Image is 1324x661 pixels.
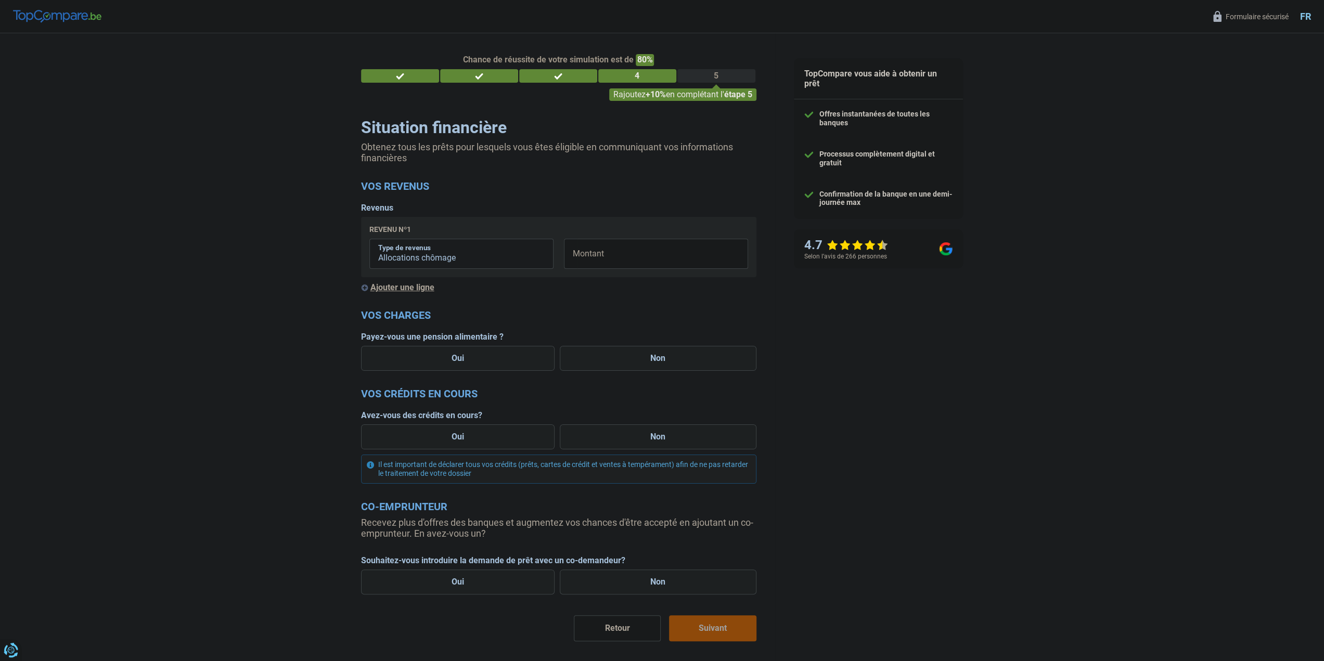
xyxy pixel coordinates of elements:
div: Confirmation de la banque en une demi-journée max [819,190,953,208]
h1: Situation financière [361,118,756,137]
div: Offres instantanées de toutes les banques [819,110,953,127]
h2: Co-emprunteur [361,500,756,513]
span: +10% [646,89,666,99]
label: Oui [361,346,555,371]
div: 4.7 [804,238,888,253]
button: Suivant [669,615,756,641]
label: Oui [361,569,555,594]
div: Il est important de déclarer tous vos crédits (prêts, cartes de crédit et ventes à tempérament) a... [361,455,756,484]
div: Ajouter une ligne [361,282,756,292]
div: Selon l’avis de 266 personnes [804,253,887,260]
button: Retour [574,615,661,641]
label: Souhaitez-vous introduire la demande de prêt avec un co-demandeur? [361,555,756,565]
label: Non [560,346,756,371]
div: Processus complètement digital et gratuit [819,150,953,167]
div: Revenu nº1 [369,225,411,234]
span: étape 5 [724,89,752,99]
p: Obtenez tous les prêts pour lesquels vous êtes éligible en communiquant vos informations financières [361,141,756,163]
label: Oui [361,424,555,449]
button: Formulaire sécurisé [1207,8,1295,25]
p: Recevez plus d'offres des banques et augmentez vos chances d'être accepté en ajoutant un co-empru... [361,517,756,539]
img: TopCompare Logo [13,10,101,22]
div: 1 [361,69,439,83]
div: 3 [519,69,597,83]
h2: Vos crédits en cours [361,387,756,400]
div: fr [1300,11,1311,22]
div: 5 [677,69,755,83]
div: 4 [598,69,676,83]
span: Chance de réussite de votre simulation est de [463,55,634,64]
span: 80% [636,54,654,66]
div: TopCompare vous aide à obtenir un prêt [794,58,963,99]
label: Payez-vous une pension alimentaire ? [361,332,756,342]
span: € [564,239,577,269]
div: 2 [440,69,518,83]
label: Revenus [361,203,393,213]
h2: Vos charges [361,309,756,321]
label: Non [560,424,756,449]
div: Rajoutez en complétant l' [609,88,756,101]
label: Non [560,569,756,594]
label: Avez-vous des crédits en cours? [361,410,756,420]
h2: Vos revenus [361,180,756,192]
